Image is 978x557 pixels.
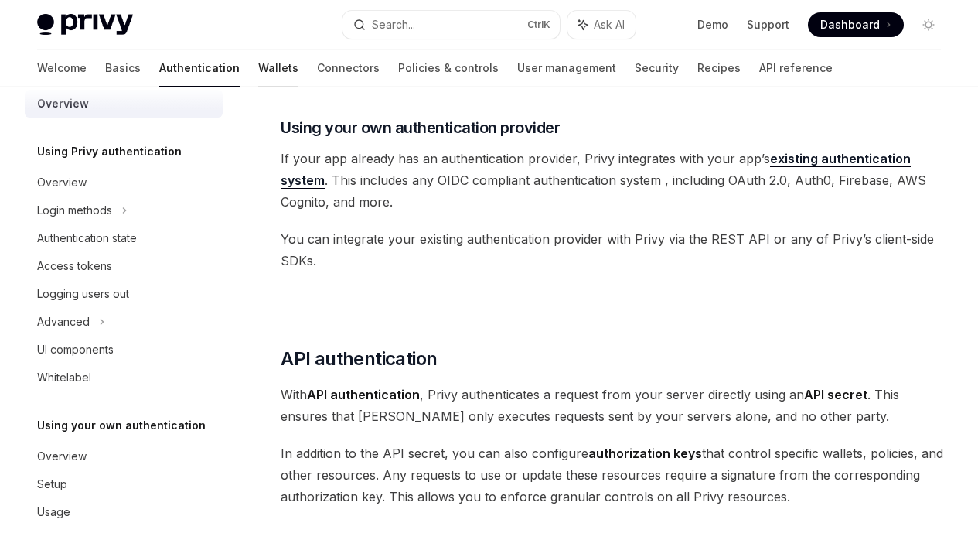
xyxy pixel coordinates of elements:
[635,50,679,87] a: Security
[281,347,437,371] span: API authentication
[37,313,90,331] div: Advanced
[37,285,129,303] div: Logging users out
[37,368,91,387] div: Whitelabel
[517,50,616,87] a: User management
[37,416,206,435] h5: Using your own authentication
[159,50,240,87] a: Authentication
[307,387,420,402] strong: API authentication
[588,446,702,461] strong: authorization keys
[25,498,223,526] a: Usage
[25,336,223,364] a: UI components
[25,470,223,498] a: Setup
[804,387,867,402] strong: API secret
[808,12,904,37] a: Dashboard
[37,257,112,275] div: Access tokens
[37,173,87,192] div: Overview
[281,148,950,213] span: If your app already has an authentication provider, Privy integrates with your app’s . This inclu...
[37,14,133,36] img: light logo
[281,384,950,427] span: With , Privy authenticates a request from your server directly using an . This ensures that [PERS...
[281,117,560,138] span: Using your own authentication provider
[258,50,298,87] a: Wallets
[342,11,560,39] button: Search...CtrlK
[281,228,950,272] span: You can integrate your existing authentication provider with Privy via the REST API or any of Pri...
[25,224,223,252] a: Authentication state
[37,503,70,521] div: Usage
[567,11,636,39] button: Ask AI
[25,364,223,391] a: Whitelabel
[105,50,141,87] a: Basics
[281,443,950,507] span: In addition to the API secret, you can also configure that control specific wallets, policies, an...
[398,50,499,87] a: Policies & controls
[37,50,87,87] a: Welcome
[25,280,223,308] a: Logging users out
[25,169,223,196] a: Overview
[594,17,625,32] span: Ask AI
[25,252,223,280] a: Access tokens
[37,201,112,220] div: Login methods
[37,142,182,161] h5: Using Privy authentication
[317,50,380,87] a: Connectors
[697,17,728,32] a: Demo
[820,17,880,32] span: Dashboard
[759,50,833,87] a: API reference
[37,340,114,359] div: UI components
[25,443,223,470] a: Overview
[916,12,941,37] button: Toggle dark mode
[697,50,741,87] a: Recipes
[527,19,550,31] span: Ctrl K
[747,17,789,32] a: Support
[37,447,87,466] div: Overview
[372,15,415,34] div: Search...
[37,475,67,494] div: Setup
[37,229,137,248] div: Authentication state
